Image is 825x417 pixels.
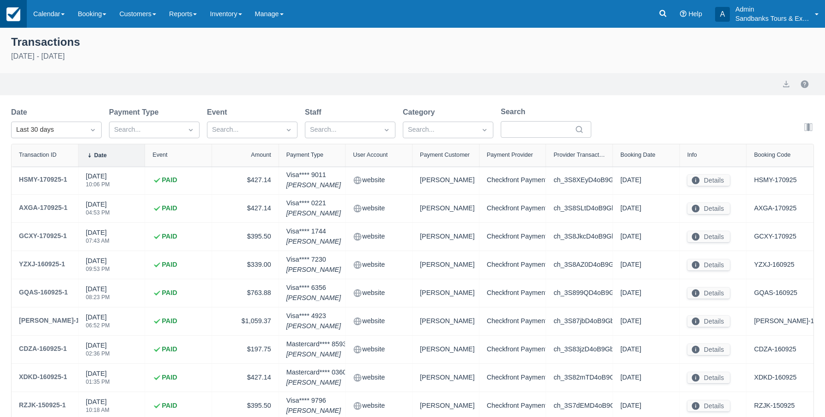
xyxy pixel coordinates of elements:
[487,399,539,412] div: Checkfront Payments
[420,258,472,271] div: [PERSON_NAME]
[86,351,110,356] div: 02:36 PM
[687,231,730,242] button: Details
[186,125,195,135] span: Dropdown icon
[353,371,405,384] div: website
[11,33,814,49] div: Transactions
[86,256,110,277] div: [DATE]
[162,203,177,214] strong: PAID
[19,174,67,187] a: HSMY-170925-1
[86,341,110,362] div: [DATE]
[687,203,730,214] button: Details
[162,373,177,383] strong: PAID
[11,107,31,118] label: Date
[19,315,103,328] a: [PERSON_NAME]-160925-1
[420,287,472,300] div: [PERSON_NAME]
[162,344,177,355] strong: PAID
[553,371,605,384] div: ch_3S82mTD4oB9Gbrmp1EwJTBv2
[620,230,672,243] div: [DATE]
[86,284,110,306] div: [DATE]
[19,230,67,243] a: GCXY-170925-1
[86,228,109,249] div: [DATE]
[620,315,672,328] div: [DATE]
[687,175,730,186] button: Details
[286,368,346,387] div: Mastercard **** 0360
[403,107,438,118] label: Category
[286,265,341,275] em: [PERSON_NAME]
[687,400,730,411] button: Details
[353,174,405,187] div: website
[19,230,67,241] div: GCXY-170925-1
[86,200,110,221] div: [DATE]
[553,174,605,187] div: ch_3S8XEyD4oB9Gbrmp05qiNbT0
[553,258,605,271] div: ch_3S8AZ0D4oB9Gbrmp2JghJAQA
[19,287,68,300] a: GQAS-160925-1
[286,378,346,388] em: [PERSON_NAME]
[754,152,790,158] div: Booking Code
[86,407,109,413] div: 10:18 AM
[781,79,792,90] button: export
[219,287,271,300] div: $763.88
[420,230,472,243] div: [PERSON_NAME]
[86,313,110,334] div: [DATE]
[6,7,20,21] img: checkfront-main-nav-mini-logo.png
[553,287,605,300] div: ch_3S899QD4oB9Gbrmp1J8bMNZ4
[86,369,110,390] div: [DATE]
[715,7,730,22] div: A
[19,371,67,382] div: XDKD-160925-1
[219,315,271,328] div: $1,059.37
[620,371,672,384] div: [DATE]
[86,379,110,385] div: 01:35 PM
[420,152,470,158] div: Payment Customer
[162,260,177,270] strong: PAID
[286,208,341,219] em: [PERSON_NAME]
[620,343,672,356] div: [DATE]
[553,399,605,412] div: ch_3S7dEMD4oB9Gbrmp1h6GFPO1
[353,287,405,300] div: website
[19,202,67,215] a: AXGA-170925-1
[553,315,605,328] div: ch_3S87jbD4oB9Gbrmp1y9imrDF
[553,152,605,158] div: Provider Transaction
[353,258,405,271] div: website
[687,316,730,327] button: Details
[487,371,539,384] div: Checkfront Payments
[19,399,66,411] div: RZJK-150925-1
[487,315,539,328] div: Checkfront Payments
[86,294,110,300] div: 08:23 PM
[420,371,472,384] div: [PERSON_NAME]
[620,399,672,412] div: [DATE]
[286,350,346,360] em: [PERSON_NAME]
[162,316,177,326] strong: PAID
[353,202,405,215] div: website
[620,287,672,300] div: [DATE]
[286,321,341,331] em: [PERSON_NAME]
[620,152,655,158] div: Booking Date
[152,152,167,158] div: Event
[19,202,67,213] div: AXGA-170925-1
[219,343,271,356] div: $197.75
[86,210,110,215] div: 04:53 PM
[353,399,405,412] div: website
[420,202,472,215] div: [PERSON_NAME]
[487,258,539,271] div: Checkfront Payments
[487,202,539,215] div: Checkfront Payments
[420,399,472,412] div: [PERSON_NAME]
[553,343,605,356] div: ch_3S83jzD4oB9Gbrmp2ukoXEB2
[19,343,67,356] a: CDZA-160925-1
[353,152,388,158] div: User Account
[19,399,66,412] a: RZJK-150925-1
[754,232,796,242] a: GCXY-170925
[94,152,107,159] div: Date
[735,5,809,14] p: Admin
[162,175,177,185] strong: PAID
[109,107,162,118] label: Payment Type
[754,373,796,383] a: XDKD-160925
[553,202,605,215] div: ch_3S8SLtD4oB9Gbrmp0wtBFZSv
[11,51,814,62] div: [DATE] - [DATE]
[735,14,809,23] p: Sandbanks Tours & Experiences
[420,343,472,356] div: [PERSON_NAME]
[620,202,672,215] div: [DATE]
[207,107,231,118] label: Event
[19,371,67,384] a: XDKD-160925-1
[487,174,539,187] div: Checkfront Payments
[19,258,65,271] a: YZXJ-160925-1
